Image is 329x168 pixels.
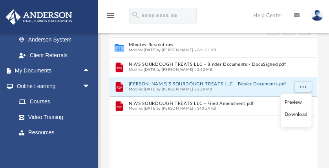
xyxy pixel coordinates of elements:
a: menu [106,15,115,20]
span: Modified [DATE] by [PERSON_NAME] [129,68,194,72]
span: Modified [DATE] by [PERSON_NAME] [129,107,194,110]
li: Preview [285,98,307,107]
span: Modified [DATE] by [PERSON_NAME] [129,48,194,52]
i: menu [106,11,115,20]
button: NIA'S SOURDOUGH TREATS LLC - Filed Amendment.pdf [129,101,288,106]
span: 2.28 MB [194,87,212,91]
span: arrow_drop_down [82,78,98,94]
span: 343.24 KB [194,107,216,110]
img: User Pic [311,10,323,21]
a: Video Training [11,109,94,125]
img: Anderson Advisors Platinum Portal [4,9,75,25]
i: search [131,11,140,19]
li: Download [285,110,307,119]
a: Anderson System [11,32,98,48]
a: Billingarrow_drop_down [5,140,102,156]
span: arrow_drop_down [82,140,98,156]
a: Online Learningarrow_drop_down [5,78,98,94]
button: More options [294,81,312,93]
a: Client Referrals [11,47,98,63]
button: [PERSON_NAME]'S SOURDOUGH TREATS LLC - Binder Documents.pdf [129,81,288,87]
a: My Documentsarrow_drop_up [5,63,98,79]
button: NIA'S SOURDOUGH TREATS LLC - Binder Documents - DocuSigned.pdf [129,62,288,67]
a: Resources [11,125,98,141]
ul: More options [280,94,312,127]
button: Minutes-Resolutions [129,42,288,47]
span: arrow_drop_up [82,63,98,79]
a: Courses [11,94,98,110]
span: 2.42 MB [194,68,212,72]
span: Modified [DATE] by [PERSON_NAME] [129,87,194,91]
span: 661.81 KB [194,48,216,52]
